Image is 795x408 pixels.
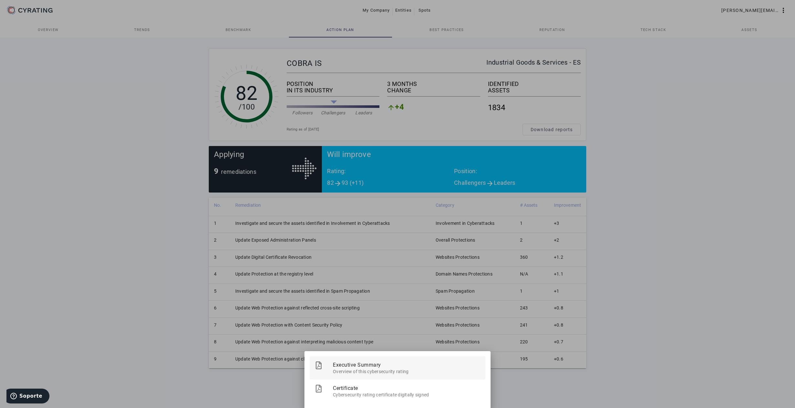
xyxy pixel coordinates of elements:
a: DownloadExecutive SummaryOverview of this cybersecurity rating [310,356,485,380]
span: Certificate [333,380,480,396]
span: Executive Summary [333,356,480,373]
span: Cybersecurity rating certificate digitally signed [333,390,480,398]
a: DownloadCertificateCybersecurity rating certificate digitally signed [310,380,485,403]
mat-icon: Download [315,385,323,392]
mat-icon: Download [315,361,323,369]
iframe: Abre un widget desde donde se puede obtener más información [6,389,49,405]
span: Overview of this cybersecurity rating [333,367,480,375]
